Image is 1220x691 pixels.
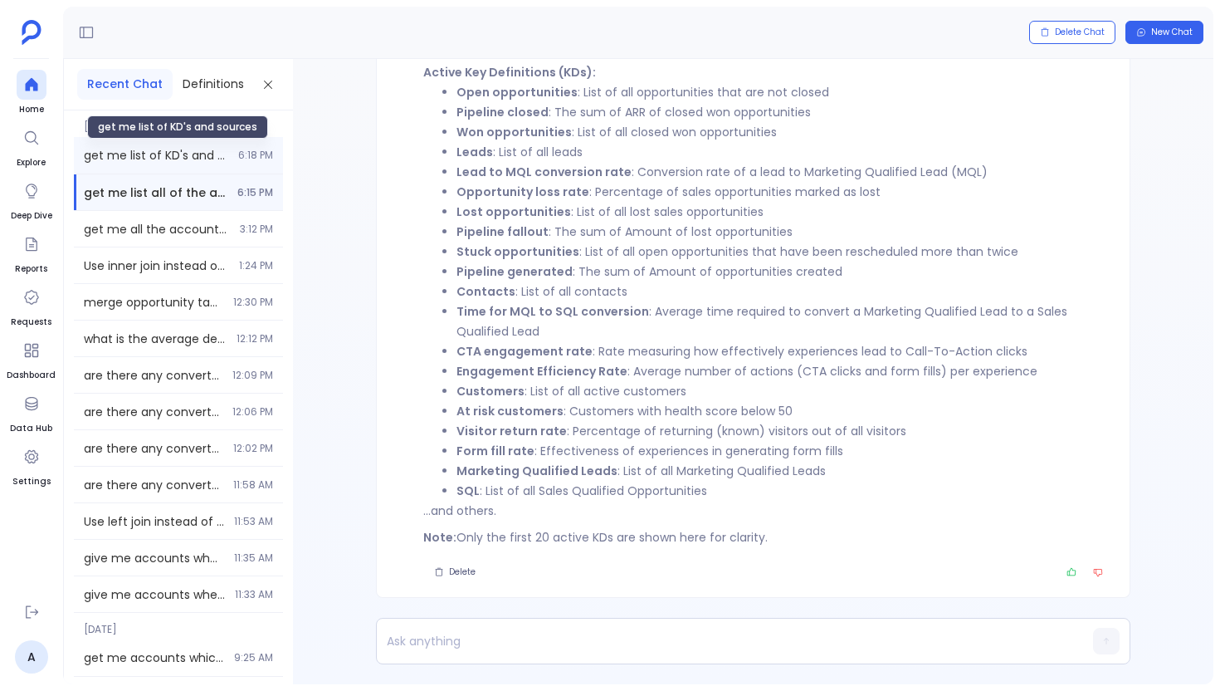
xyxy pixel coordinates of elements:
span: 11:35 AM [234,551,273,565]
p: Only the first 20 active KDs are shown here for clarity. [423,527,1110,547]
span: [DATE] [74,613,283,636]
span: [DATE] [74,110,283,134]
span: 12:09 PM [232,369,273,382]
li: : List of all active customers [456,381,1110,401]
strong: Time for MQL to SQL conversion [456,303,649,320]
li: : List of all open opportunities that have been rescheduled more than twice [456,242,1110,262]
span: New Chat [1151,27,1193,38]
strong: Pipeline fallout [456,223,549,240]
li: : The sum of Amount of lost opportunities [456,222,1110,242]
a: Data Hub [10,389,52,435]
strong: Contacts [456,283,515,300]
button: Delete [423,561,486,584]
strong: Leads [456,144,493,160]
p: ...and others. [423,501,1110,521]
strong: Pipeline closed [456,104,549,120]
a: Requests [11,282,51,329]
span: are there any converted leads from last quarter that have already closed as won opportunities. Ta... [84,367,222,384]
a: A [15,640,48,674]
button: New Chat [1125,21,1203,44]
span: get me all the accounts and opportunities which are created after the year 2020 q2 [84,221,230,238]
li: : Percentage of sales opportunities marked as lost [456,182,1110,202]
strong: CTA engagement rate [456,343,593,360]
a: Settings [12,442,51,488]
strong: Engagement Efficiency Rate [456,363,627,380]
span: 9:25 AM [234,651,273,664]
strong: Lost opportunities [456,203,571,220]
li: : Customers with health score below 50 [456,401,1110,421]
strong: Won opportunities [456,124,572,140]
span: 12:30 PM [233,296,273,309]
li: : List of all opportunities that are not closed [456,82,1110,102]
li: : List of all lost sales opportunities [456,202,1110,222]
span: 11:33 AM [235,588,273,601]
a: Reports [15,229,47,276]
button: Definitions [173,69,254,100]
span: merge opportunity table, user table and contact table. Take any assumption. [84,294,223,311]
strong: Note: [423,529,456,546]
span: Use inner join instead of left join in merged_salesforce_data output. [84,257,229,274]
a: Explore [17,123,46,169]
span: Delete Chat [1055,27,1105,38]
button: Delete Chat [1029,21,1115,44]
a: Home [17,70,46,116]
span: Use left join instead of inner join in accounts_with_closed_opportunities output. [84,513,224,530]
span: get me list all of the active kds [84,184,227,201]
a: Deep Dive [11,176,52,223]
strong: Lead to MQL conversion rate [456,164,632,180]
span: Explore [17,156,46,169]
strong: Customers [456,383,525,399]
strong: Pipeline generated [456,263,573,280]
strong: SQL [456,483,480,499]
span: are there any converted leads from last quarter that have already closed as won opportunities [84,477,223,493]
span: what is the average deal size for won opportunities in last year 2 quarter [84,331,227,347]
img: petavue logo [22,20,41,45]
span: 11:58 AM [233,478,273,492]
li: : List of all Sales Qualified Opportunities [456,481,1110,501]
span: 12:02 PM [233,442,273,455]
li: : Average time required to convert a Marketing Qualified Lead to a Sales Qualified Lead [456,301,1110,341]
span: are there any converted leads from last quarter that have already closed as won opportunities [84,440,223,457]
span: get me list of KD's and sources [84,147,228,164]
div: get me list of KD's and sources [87,115,268,139]
span: 12:06 PM [232,405,273,419]
li: : List of all closed won opportunities [456,122,1110,142]
strong: Form fill rate [456,443,534,459]
li: : Average number of actions (CTA clicks and form fills) per experience [456,361,1110,381]
strong: Marketing Qualified Leads [456,463,617,479]
span: Requests [11,316,51,329]
strong: Stuck opportunities [456,243,579,260]
span: 6:18 PM [238,149,273,162]
li: : List of all Marketing Qualified Leads [456,461,1110,481]
li: : Rate measuring how effectively experiences lead to Call-To-Action clicks [456,341,1110,361]
li: : The sum of ARR of closed won opportunities [456,102,1110,122]
span: get me accounts which have no opportunities created in last 6 months [84,649,224,666]
button: Recent Chat [77,69,173,100]
span: give me accounts where opportunities are clsoed [84,586,225,603]
li: : Conversion rate of a lead to Marketing Qualified Lead (MQL) [456,162,1110,182]
span: give me accounts where opportunities are clsoed [84,550,224,566]
strong: Visitor return rate [456,423,567,439]
span: Dashboard [7,369,56,382]
span: are there any converted leads from last quarter that have already closed as won opportunities. Ta... [84,404,222,420]
a: Dashboard [7,336,56,382]
span: Reports [15,262,47,276]
strong: Open opportunities [456,84,578,100]
span: Delete [449,566,476,578]
span: Data Hub [10,422,52,435]
li: : List of all contacts [456,282,1110,301]
strong: At risk customers [456,403,564,419]
span: 12:12 PM [237,332,273,345]
span: Home [17,103,46,116]
span: Settings [12,475,51,488]
span: 1:24 PM [239,259,273,272]
span: Deep Dive [11,209,52,223]
span: 11:53 AM [234,515,273,528]
li: : List of all leads [456,142,1110,162]
li: : Percentage of returning (known) visitors out of all visitors [456,421,1110,441]
span: 6:15 PM [237,186,273,199]
li: : The sum of Amount of opportunities created [456,262,1110,282]
strong: Active Key Definitions (KDs): [423,64,596,81]
li: : Effectiveness of experiences in generating form fills [456,441,1110,461]
span: 3:12 PM [240,223,273,236]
